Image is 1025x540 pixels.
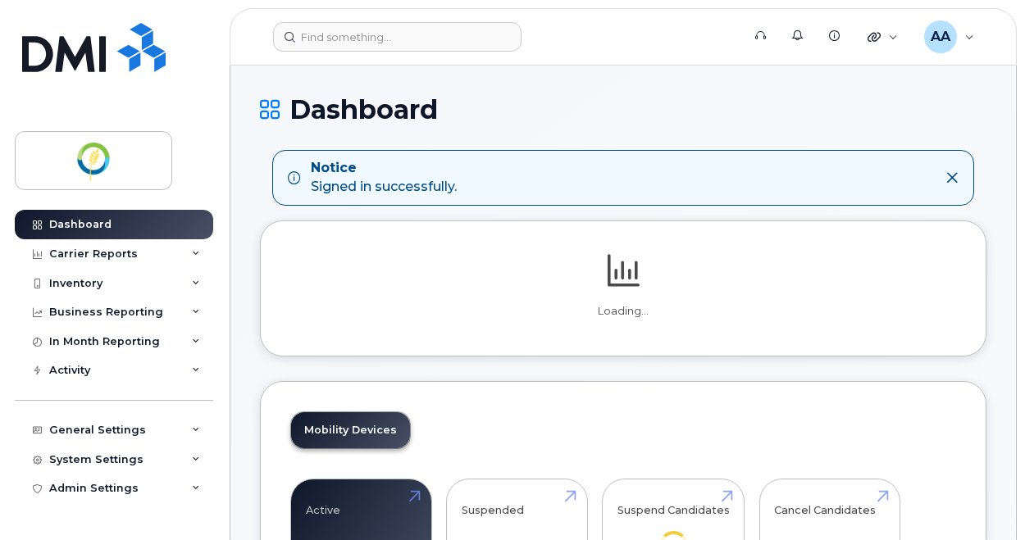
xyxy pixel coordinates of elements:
h1: Dashboard [260,95,986,124]
div: Signed in successfully. [311,159,457,197]
a: Mobility Devices [291,412,410,448]
strong: Notice [311,159,457,178]
p: Loading... [290,304,956,319]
